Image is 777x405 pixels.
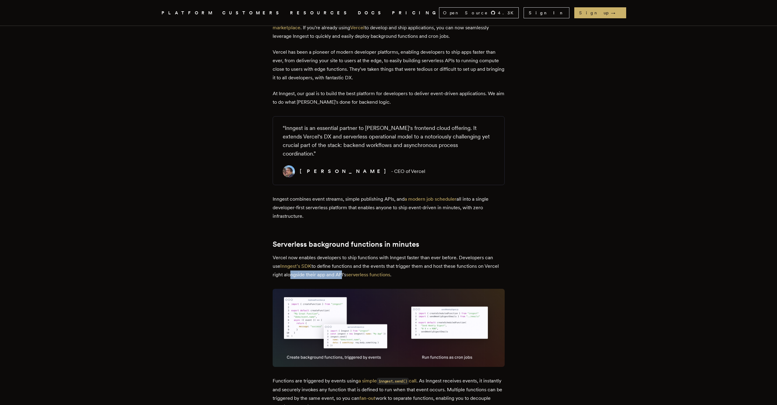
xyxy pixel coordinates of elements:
[300,168,391,174] span: [PERSON_NAME]
[162,9,215,17] button: PLATFORM
[359,395,376,401] a: fan-out
[273,195,505,220] p: Inngest combines event streams, simple publishing APIs, and all into a single developer-first ser...
[283,124,492,158] blockquote: “ Inngest is an essential partner to [PERSON_NAME]'s frontend cloud offering. It extends Vercel's...
[358,9,385,17] a: DOCS
[405,196,456,202] a: a modern job scheduler
[300,167,425,176] figcaption: - CEO of Vercel
[290,9,350,17] button: RESOURCES
[273,89,505,106] p: At Inngest, our goal is to build the best platform for developers to deliver event-driven applica...
[283,165,295,177] img: Image of Guillermo Rauch
[350,25,365,30] a: Vercel
[524,7,569,18] a: Sign In
[273,15,505,41] p: We're excited to announce [PERSON_NAME]'s new Vercel integration . If you're already using to dev...
[273,253,505,279] p: Vercel now enables developers to ship functions with Inngest faster than ever before. Developers ...
[358,378,417,384] a: a simpleinngest.send()call
[273,289,505,367] img: Code snippets of a background function, triggered by an event and a cron job
[443,10,488,16] span: Open Source
[222,9,283,17] a: CUSTOMERS
[498,10,517,16] span: 4.3 K
[574,7,626,18] a: Sign up
[611,10,621,16] span: →
[273,48,505,82] p: Vercel has been a pioneer of modern developer platforms, enabling developers to ship apps faster ...
[273,16,485,30] a: now available on the Vercel marketplace
[392,9,439,17] a: PRICING
[273,240,505,249] h2: Serverless background functions in minutes
[346,272,390,278] a: serverless functions
[377,378,409,385] code: inngest.send()
[280,263,311,269] a: Inngest's SDK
